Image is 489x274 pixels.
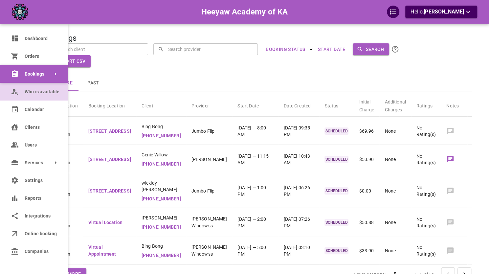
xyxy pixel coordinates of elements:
p: SCHEDULED [324,219,348,226]
th: Booking Location [83,93,136,117]
p: SCHEDULED [324,247,348,254]
td: No Rating(s) [411,118,441,145]
p: Jumbo Flip [191,188,227,194]
p: [PERSON_NAME] Windowss [191,216,227,229]
span: Integrations [25,213,58,219]
td: None [379,174,411,208]
td: [DATE] 09:35 PM [278,118,319,145]
h6: Heeyaw Academy of KA [201,6,288,18]
span: wickidy [PERSON_NAME] [142,180,181,193]
span: $53.90 [359,157,374,162]
p: [PHONE_NUMBER] [142,161,181,168]
button: Search [353,43,389,56]
span: Calendar [25,106,58,113]
td: [DATE] 03:10 PM [278,238,319,264]
span: Settings [25,177,58,184]
th: Additional Charges [379,93,411,117]
p: SCHEDULED [324,127,348,135]
p: [PERSON_NAME] Windowss [191,244,227,258]
td: [DATE] — 2:00 PM [232,209,278,236]
td: [DATE] 10:43 AM [278,146,319,173]
td: None [379,209,411,236]
p: [PHONE_NUMBER] [142,132,181,139]
button: Start Date [315,43,348,56]
img: company-logo [12,4,28,20]
p: Virtual Appointment [88,244,131,258]
th: Notes [441,93,467,117]
td: [DATE] 07:26 PM [278,209,319,236]
span: $33.90 [359,248,374,253]
td: [DATE] 06:26 PM [278,174,319,208]
td: [DATE] — 8:00 AM [232,118,278,145]
span: Bing Bong [142,243,181,249]
span: Reports [25,195,58,202]
p: [STREET_ADDRESS] [88,128,131,135]
p: [STREET_ADDRESS] [88,188,131,194]
th: Status [319,93,354,117]
td: No Rating(s) [411,146,441,173]
th: Initial Charge [354,93,379,117]
span: [PERSON_NAME] [142,215,181,221]
p: Hello, [411,8,472,16]
td: None [379,118,411,145]
input: Search client [57,43,144,55]
th: Start Date [232,93,278,117]
p: [PHONE_NUMBER] [142,224,181,231]
button: BOOKING STATUS [263,43,315,56]
p: Virtual Location [88,219,131,226]
td: None [379,146,411,173]
span: $69.96 [359,128,374,134]
p: [PERSON_NAME] [191,156,227,163]
td: No Rating(s) [411,174,441,208]
button: Past [78,75,108,91]
button: Click the Search button to submit your search. All name/email searches are CASE SENSITIVE. To sea... [389,43,401,55]
span: Who is available [25,88,58,95]
span: Users [25,142,58,148]
td: No Rating(s) [411,209,441,236]
th: Ratings [411,93,441,117]
input: Search provider [167,43,253,55]
button: Hello,[PERSON_NAME] [405,6,477,18]
p: SCHEDULED [324,187,348,194]
p: [PHONE_NUMBER] [142,252,181,259]
p: Jumbo Flip [191,128,227,135]
span: Genic Willow [142,151,181,158]
span: Companies [25,248,58,255]
span: Online booking [25,230,58,237]
p: [PHONE_NUMBER] [142,195,181,202]
td: [DATE] — 1:00 PM [232,174,278,208]
p: [STREET_ADDRESS] [88,156,131,163]
span: [PERSON_NAME] [424,9,464,15]
span: Bing Bong [142,123,181,130]
td: No Rating(s) [411,238,441,264]
td: [DATE] — 5:00 PM [232,238,278,264]
div: QuickStart Guide [387,6,399,18]
p: SCHEDULED [324,156,348,163]
span: Orders [25,53,58,60]
span: $0.00 [359,188,371,194]
span: Clients [25,124,58,131]
td: [DATE] — 11:15 AM [232,146,278,173]
td: None [379,238,411,264]
th: Date Created [278,93,319,117]
th: Client [136,93,186,117]
span: $50.88 [359,220,374,225]
th: Provider [186,93,233,117]
span: Dashboard [25,35,58,42]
